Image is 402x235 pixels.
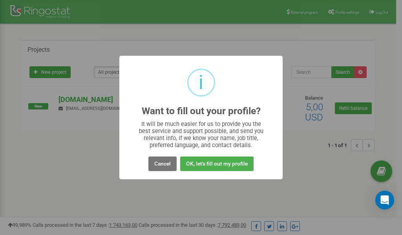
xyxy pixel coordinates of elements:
[142,106,261,117] h2: Want to fill out your profile?
[199,70,203,95] div: i
[375,191,394,209] div: Open Intercom Messenger
[180,157,254,171] button: OK, let's fill out my profile
[148,157,177,171] button: Cancel
[135,120,267,149] div: It will be much easier for us to provide you the best service and support possible, and send you ...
